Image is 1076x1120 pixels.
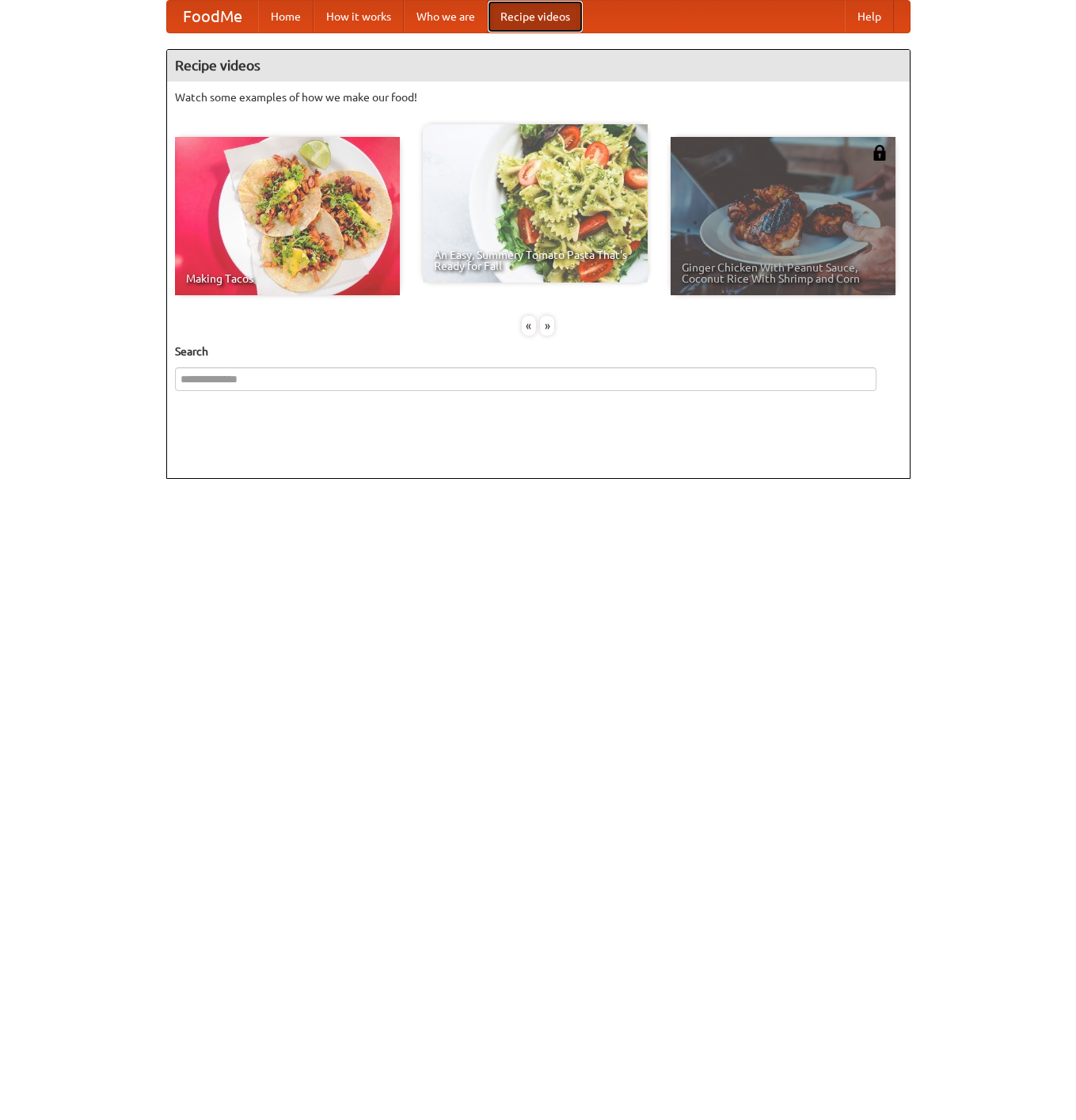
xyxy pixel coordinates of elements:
a: An Easy, Summery Tomato Pasta That's Ready for Fall [423,124,648,283]
span: Making Tacos [186,273,389,284]
img: 483408.png [872,145,888,161]
p: Watch some examples of how we make our food! [175,89,902,105]
h5: Search [175,344,902,359]
div: » [540,316,554,336]
a: Who we are [404,1,488,32]
a: How it works [314,1,404,32]
a: Making Tacos [175,137,400,295]
a: Recipe videos [488,1,583,32]
a: Help [845,1,894,32]
span: An Easy, Summery Tomato Pasta That's Ready for Fall [434,249,637,271]
a: Home [258,1,314,32]
div: « [522,316,536,336]
h4: Recipe videos [167,50,910,82]
a: FoodMe [167,1,258,32]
